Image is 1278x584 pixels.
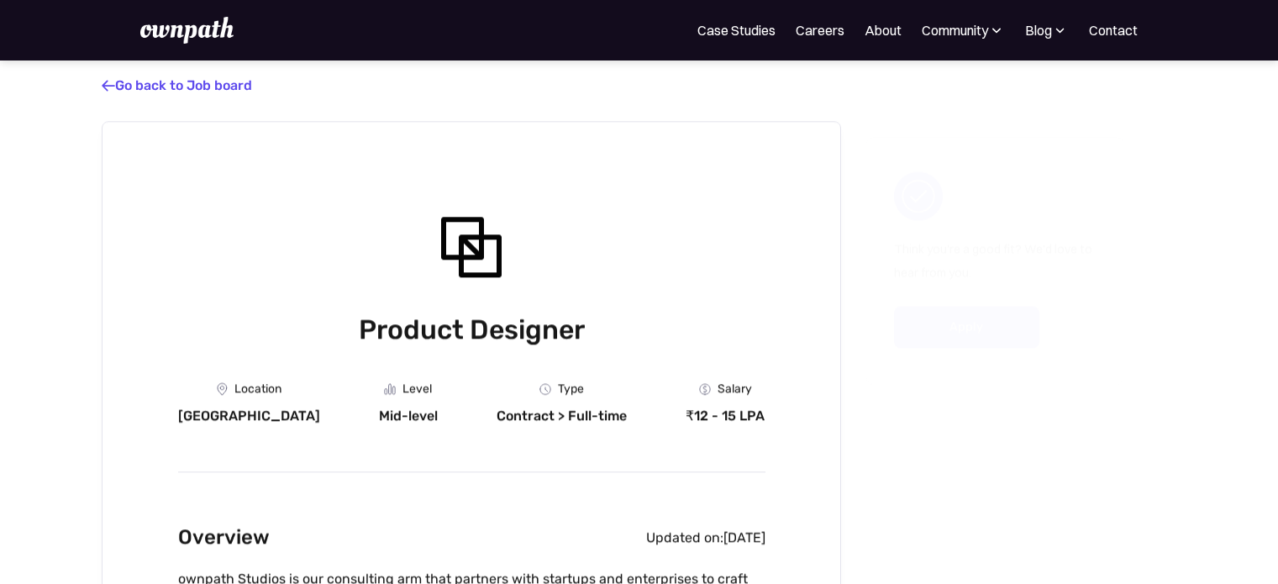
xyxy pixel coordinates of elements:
a: Go back to Job board [102,77,252,93]
div: [GEOGRAPHIC_DATA] [177,408,319,424]
img: Location Icon - Job Board X Webflow Template [216,382,227,396]
a: Case Studies [697,20,776,40]
h1: Product Designer [177,310,765,349]
div: Updated on: [645,529,723,546]
div: Location [234,382,281,396]
div: Mid-level [378,408,437,424]
div: Salary [717,382,751,396]
div: Community [922,20,988,40]
a: About [865,20,902,40]
a: Apply [894,307,1039,349]
span:  [102,77,115,94]
div: Community [922,20,1005,40]
div: Contract > Full-time [497,408,627,424]
img: Graph Icon - Job Board X Webflow Template [384,383,396,395]
div: ₹12 - 15 LPA [686,408,765,424]
div: Blog [1025,20,1052,40]
div: Type [558,382,584,396]
img: Money Icon - Job Board X Webflow Template [698,383,710,395]
div: [DATE] [723,529,765,546]
div: Blog [1025,20,1069,40]
img: Clock Icon - Job Board X Webflow Template [539,383,551,395]
a: Careers [796,20,844,40]
h2: Overview [177,521,269,554]
p: Think you're a good fit? We'd love to hear from you. [894,238,1096,285]
a: Contact [1089,20,1138,40]
div: Level [402,382,432,396]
